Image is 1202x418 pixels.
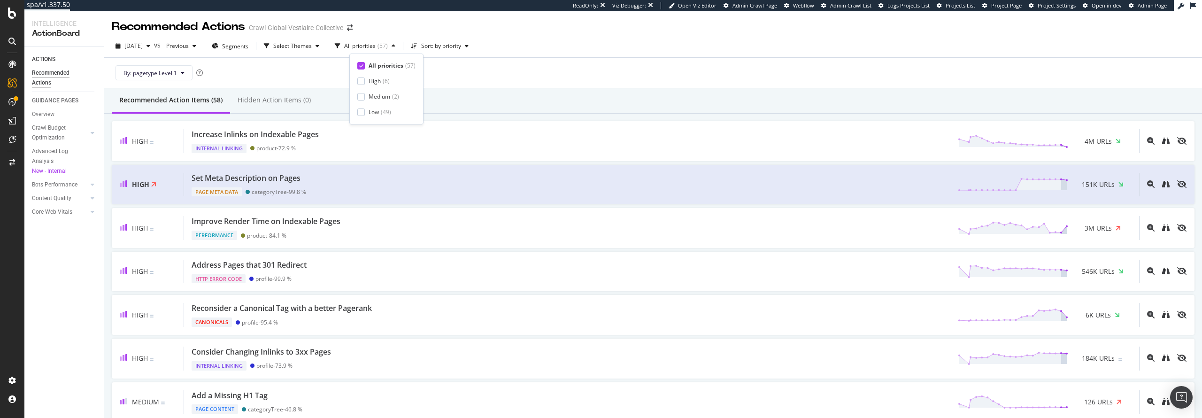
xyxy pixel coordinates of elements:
a: Logs Projects List [878,2,930,9]
div: ( 6 ) [383,77,390,85]
button: By: pagetype Level 1 [116,65,193,80]
span: Admin Crawl List [830,2,871,9]
div: GUIDANCE PAGES [32,96,78,106]
a: Overview [32,109,97,119]
img: Equal [150,358,154,361]
img: Equal [150,141,154,144]
div: magnifying-glass-plus [1147,354,1155,362]
div: binoculars [1162,180,1170,188]
div: Page Meta Data [192,187,242,197]
span: High [132,310,148,319]
div: High [369,77,381,85]
div: binoculars [1162,311,1170,318]
span: 151K URLs [1082,180,1115,189]
div: Viz Debugger: [612,2,646,9]
span: High [132,267,148,276]
a: Recommended Actions [32,68,97,88]
div: Performance [192,231,237,240]
button: Segments [208,39,252,54]
div: Internal Linking [192,144,247,153]
div: eye-slash [1177,311,1187,318]
a: Open in dev [1083,2,1122,9]
a: Crawl Budget Optimization [32,123,88,143]
a: binoculars [1162,397,1170,406]
div: Medium [369,93,390,101]
div: Reconsider a Canonical Tag with a better Pagerank [192,303,372,314]
a: Admin Crawl Page [724,2,777,9]
div: Canonicals [192,317,232,327]
a: binoculars [1162,180,1170,189]
span: 4M URLs [1085,137,1112,146]
span: 546K URLs [1082,267,1115,276]
div: profile - 99.9 % [255,275,292,282]
div: binoculars [1162,224,1170,232]
div: ( 2 ) [392,93,399,101]
div: categoryTree - 46.8 % [248,406,302,413]
span: 3M URLs [1085,224,1112,233]
a: binoculars [1162,354,1170,363]
a: GUIDANCE PAGES [32,96,97,106]
div: magnifying-glass-plus [1147,398,1155,405]
div: eye-slash [1177,137,1187,145]
img: Equal [150,315,154,317]
div: profile - 73.9 % [256,362,293,369]
button: All priorities(57) [331,39,399,54]
img: Equal [1118,358,1122,361]
a: Projects List [937,2,975,9]
div: magnifying-glass-plus [1147,180,1155,188]
div: Bots Performance [32,180,77,190]
div: Consider Changing Inlinks to 3xx Pages [192,347,331,357]
div: Improve Render Time on Indexable Pages [192,216,340,227]
img: Equal [150,271,154,274]
button: Previous [162,39,200,54]
div: ActionBoard [32,28,96,39]
div: Overview [32,109,54,119]
span: Previous [162,42,189,50]
div: Crawl Budget Optimization [32,123,81,143]
span: 184K URLs [1082,354,1115,363]
a: binoculars [1162,267,1170,276]
div: product - 72.9 % [256,145,296,152]
a: binoculars [1162,137,1170,146]
span: High [132,137,148,146]
span: 126 URLs [1084,397,1113,407]
div: Page Content [192,404,238,414]
span: 2025 Sep. 16th [124,42,143,50]
a: binoculars [1162,224,1170,232]
a: Bots Performance [32,180,88,190]
div: Recommended Actions [32,68,88,88]
div: ACTIONS [32,54,55,64]
img: Equal [150,228,154,231]
span: High [132,224,148,232]
div: magnifying-glass-plus [1147,137,1155,145]
div: HTTP Error Code [192,274,246,284]
div: product - 84.1 % [247,232,286,239]
div: Increase Inlinks on Indexable Pages [192,129,319,140]
a: Admin Page [1129,2,1167,9]
div: Content Quality [32,194,71,203]
div: categoryTree - 99.8 % [252,188,306,195]
span: vs [154,40,162,50]
span: Webflow [793,2,814,9]
a: ACTIONS [32,54,97,64]
div: All priorities [344,43,376,49]
span: 6K URLs [1086,310,1111,320]
div: Low [369,108,379,116]
div: Select Themes [273,43,312,49]
span: Projects List [946,2,975,9]
div: Advanced Log Analysis [32,147,88,176]
div: All priorities [369,62,403,70]
span: Admin Crawl Page [732,2,777,9]
div: magnifying-glass-plus [1147,267,1155,275]
span: Project Page [991,2,1022,9]
a: Core Web Vitals [32,207,88,217]
button: Select Themes [260,39,323,54]
div: arrow-right-arrow-left [347,24,353,31]
div: ( 49 ) [381,108,391,116]
div: ( 57 ) [378,43,388,49]
div: binoculars [1162,137,1170,145]
div: Address Pages that 301 Redirect [192,260,307,271]
div: Hidden Action Items (0) [238,95,311,105]
div: ReadOnly: [573,2,598,9]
